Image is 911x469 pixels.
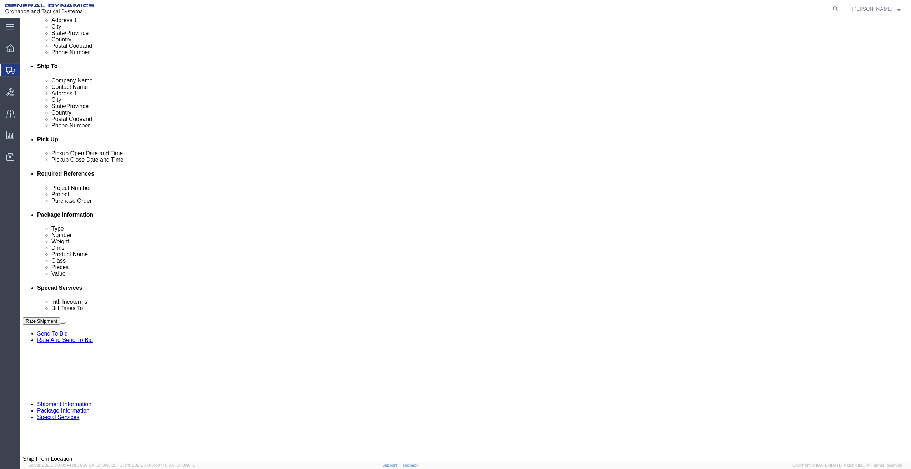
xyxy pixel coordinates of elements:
[400,463,418,467] a: Feedback
[29,463,116,467] span: Server: 2025.16.0-9544af67660
[120,463,195,467] span: Client: 2025.16.0-8fc0770
[382,463,400,467] a: Support
[167,463,195,467] span: [DATE] 10:40:19
[20,18,911,462] iframe: FS Legacy Container
[792,462,902,468] span: Copyright © [DATE]-[DATE] Agistix Inc., All Rights Reserved
[852,5,892,13] span: Justin Bowdich
[851,5,901,13] button: [PERSON_NAME]
[5,4,94,14] img: logo
[87,463,116,467] span: [DATE] 10:42:29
